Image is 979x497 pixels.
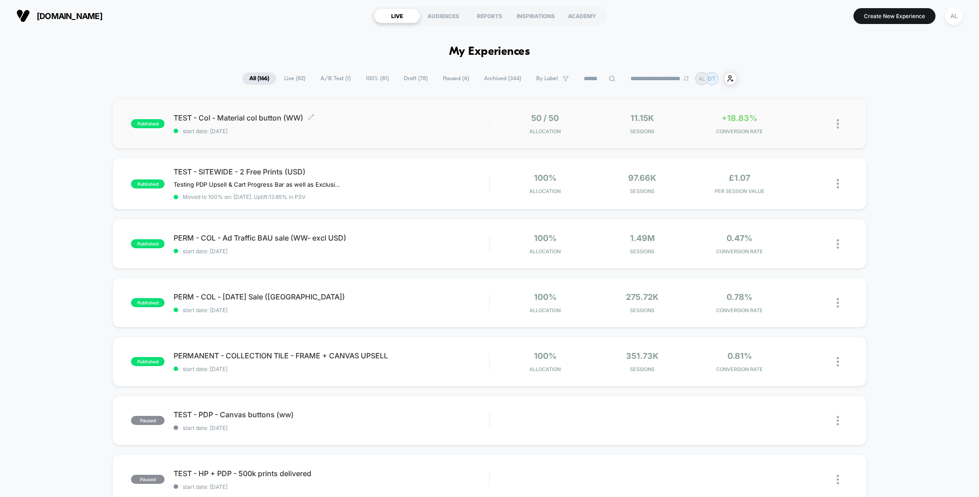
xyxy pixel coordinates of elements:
[174,233,489,242] span: PERM - COL - Ad Traffic BAU sale (WW- excl USD)
[174,469,489,478] span: TEST - HP + PDP - 500k prints delivered
[837,298,839,308] img: close
[174,113,489,122] span: TEST - Col - Material col button (WW)
[722,113,757,123] span: +18.83%
[683,76,689,81] img: end
[466,9,513,23] div: REPORTS
[531,113,559,123] span: 50 / 50
[131,239,165,248] span: published
[174,307,489,314] span: start date: [DATE]
[477,72,528,85] span: Archived ( 344 )
[536,75,558,82] span: By Label
[449,45,530,58] h1: My Experiences
[131,298,165,307] span: published
[630,233,655,243] span: 1.49M
[628,173,656,183] span: 97.66k
[534,233,557,243] span: 100%
[559,9,605,23] div: ACADEMY
[693,307,786,314] span: CONVERSION RATE
[529,366,561,372] span: Allocation
[174,292,489,301] span: PERM - COL - [DATE] Sale ([GEOGRAPHIC_DATA])
[727,292,752,302] span: 0.78%
[945,7,963,25] div: AL
[534,173,557,183] span: 100%
[626,292,659,302] span: 275.72k
[837,475,839,484] img: close
[420,9,466,23] div: AUDIENCES
[14,9,105,23] button: [DOMAIN_NAME]
[837,416,839,425] img: close
[131,475,165,484] span: paused
[853,8,935,24] button: Create New Experience
[630,113,654,123] span: 11.15k
[174,425,489,431] span: start date: [DATE]
[174,366,489,372] span: start date: [DATE]
[174,181,342,188] span: Testing PDP Upsell & Cart Progress Bar as well as Exclusive Free Prints in the Cart
[729,173,750,183] span: £1.07
[693,128,786,135] span: CONVERSION RATE
[242,72,276,85] span: All ( 166 )
[837,357,839,367] img: close
[397,72,435,85] span: Draft ( 78 )
[596,188,688,194] span: Sessions
[174,248,489,255] span: start date: [DATE]
[131,357,165,366] span: published
[513,9,559,23] div: INSPIRATIONS
[131,179,165,188] span: published
[727,351,752,361] span: 0.81%
[596,128,688,135] span: Sessions
[837,179,839,188] img: close
[174,483,489,490] span: start date: [DATE]
[277,72,312,85] span: Live ( 82 )
[596,366,688,372] span: Sessions
[359,72,396,85] span: 100% ( 81 )
[436,72,476,85] span: Paused ( 6 )
[174,128,489,135] span: start date: [DATE]
[131,119,165,128] span: published
[183,193,305,200] span: Moved to 100% on: [DATE] . Uplift: 13.85% in PSV
[529,128,561,135] span: Allocation
[314,72,358,85] span: A/B Test ( 1 )
[942,7,965,25] button: AL
[174,167,489,176] span: TEST - SITEWIDE - 2 Free Prints (USD)
[596,307,688,314] span: Sessions
[529,248,561,255] span: Allocation
[174,351,489,360] span: PERMANENT - COLLECTION TILE - FRAME + CANVAS UPSELL
[693,366,786,372] span: CONVERSION RATE
[529,307,561,314] span: Allocation
[529,188,561,194] span: Allocation
[174,410,489,419] span: TEST - PDP - Canvas buttons (ww)
[693,248,786,255] span: CONVERSION RATE
[534,292,557,302] span: 100%
[596,248,688,255] span: Sessions
[131,416,165,425] span: paused
[37,11,102,21] span: [DOMAIN_NAME]
[708,75,716,82] p: DT
[693,188,786,194] span: PER SESSION VALUE
[534,351,557,361] span: 100%
[837,119,839,129] img: close
[374,9,420,23] div: LIVE
[626,351,659,361] span: 351.73k
[837,239,839,249] img: close
[16,9,30,23] img: Visually logo
[727,233,752,243] span: 0.47%
[698,75,705,82] p: AL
